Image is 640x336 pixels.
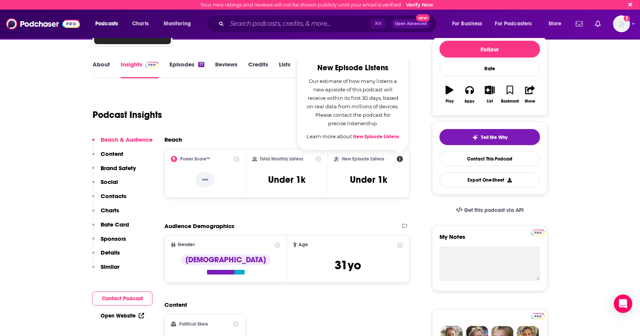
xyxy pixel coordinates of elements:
[92,207,119,221] button: Charts
[101,249,120,256] p: Details
[480,81,500,108] button: List
[487,99,493,104] div: List
[543,18,571,30] button: open menu
[92,192,126,207] button: Contacts
[446,99,454,104] div: Play
[495,18,532,29] span: For Podcasters
[439,41,540,58] button: Follow
[335,258,361,273] span: 31 yo
[101,263,119,270] p: Similar
[481,134,508,141] span: Tell Me Why
[439,233,540,247] label: My Notes
[201,2,434,8] div: Your new ratings and reviews will not be shown publicly until your email is verified.
[353,134,399,140] a: New Episode Listens
[549,18,562,29] span: More
[158,18,201,30] button: open menu
[573,17,586,30] a: Show notifications dropdown
[181,255,270,265] div: [DEMOGRAPHIC_DATA]
[464,207,524,214] span: Get this podcast via API
[465,99,475,104] div: Apps
[6,17,80,31] img: Podchaser - Follow, Share and Rate Podcasts
[95,18,118,29] span: Podcasts
[213,15,444,33] div: Search podcasts, credits, & more...
[613,15,630,32] span: Logged in as Richard12080
[416,14,430,22] span: New
[268,174,305,185] h3: Under 1k
[92,136,153,150] button: Reach & Audience
[92,235,126,249] button: Sponsors
[101,313,144,319] a: Open Website
[93,61,110,78] a: About
[279,61,290,78] a: Lists
[450,201,530,220] a: Get this podcast via API
[164,18,191,29] span: Monitoring
[452,18,482,29] span: For Business
[307,132,400,141] p: Learn more about
[342,156,384,162] h2: New Episode Listens
[92,150,123,164] button: Content
[179,321,209,327] h2: Political Skew
[101,192,126,200] p: Contacts
[307,64,400,72] h2: New Episode Listens
[350,174,387,185] h3: Under 1k
[260,156,303,162] h2: Total Monthly Listens
[459,81,479,108] button: Apps
[164,136,182,143] h2: Reach
[307,77,400,127] p: Our estimate of how many listens a new episode of this podcast will receive within its first 30 d...
[391,19,430,28] button: Open AdvancedNew
[93,109,162,121] h1: Podcast Insights
[101,178,118,185] p: Social
[439,129,540,145] button: tell me why sparkleTell Me Why
[92,291,153,306] button: Contact Podcast
[406,2,434,8] a: Verify Now
[531,230,545,236] img: Podchaser Pro
[101,164,136,172] p: Brand Safety
[531,313,545,319] img: Podchaser Pro
[592,17,604,30] a: Show notifications dropdown
[164,222,234,230] h2: Audience Demographics
[614,295,632,313] div: Open Intercom Messenger
[92,249,120,263] button: Details
[472,134,478,141] img: tell me why sparkle
[531,228,545,236] a: Pro website
[92,221,129,235] button: Rate Card
[227,18,371,30] input: Search podcasts, credits, & more...
[121,61,159,78] a: InsightsPodchaser Pro
[101,221,129,228] p: Rate Card
[624,15,630,22] svg: Email not verified
[439,61,540,76] div: Rate
[101,235,126,242] p: Sponsors
[169,61,204,78] a: Episodes17
[439,151,540,166] a: Contact This Podcast
[92,263,119,277] button: Similar
[520,81,540,108] button: Share
[101,136,153,143] p: Reach & Audience
[490,18,543,30] button: open menu
[248,61,268,78] a: Credits
[613,15,630,32] img: User Profile
[92,164,136,179] button: Brand Safety
[101,150,123,157] p: Content
[101,207,119,214] p: Charts
[92,178,118,192] button: Social
[132,18,149,29] span: Charts
[531,312,545,319] a: Pro website
[127,18,153,30] a: Charts
[525,99,535,104] div: Share
[90,18,128,30] button: open menu
[395,22,427,26] span: Open Advanced
[447,18,492,30] button: open menu
[439,81,459,108] button: Play
[613,15,630,32] button: Show profile menu
[439,172,540,187] button: Export One-Sheet
[180,156,210,162] h2: Power Score™
[298,242,308,247] span: Age
[500,81,520,108] button: Bookmark
[145,62,159,68] img: Podchaser Pro
[371,19,385,29] span: ⌘ K
[501,99,519,104] div: Bookmark
[164,301,403,308] h2: Content
[196,172,214,187] p: --
[198,62,204,67] div: 17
